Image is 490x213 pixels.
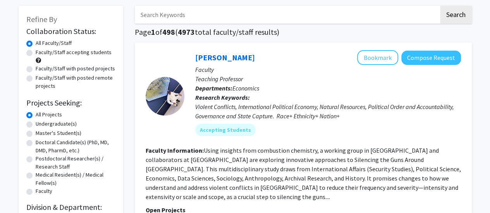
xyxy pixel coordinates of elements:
label: Faculty/Staff with posted remote projects [36,74,115,90]
b: Research Keywords: [195,94,250,101]
h1: Page of ( total faculty/staff results) [135,27,472,37]
label: Faculty [36,187,52,195]
label: Master's Student(s) [36,129,81,137]
span: Refine By [26,14,57,24]
button: Search [440,6,472,24]
button: Add Melvin Ayogu to Bookmarks [357,50,398,65]
span: 498 [162,27,175,37]
h2: Division & Department: [26,203,115,212]
label: Undergraduate(s) [36,120,77,128]
div: Violent Conflicts, International Political Economy, Natural Resources, Political Order and Accoun... [195,102,461,121]
label: Faculty/Staff accepting students [36,48,112,56]
fg-read-more: Using insights from combustion chemistry, a working group in [GEOGRAPHIC_DATA] and collaborators ... [146,147,461,201]
p: Teaching Professor [195,74,461,83]
label: Faculty/Staff with posted projects [36,65,115,73]
label: Doctoral Candidate(s) (PhD, MD, DMD, PharmD, etc.) [36,138,115,155]
mat-chip: Accepting Students [195,124,256,136]
span: 4973 [178,27,195,37]
button: Compose Request to Melvin Ayogu [401,51,461,65]
label: Postdoctoral Researcher(s) / Research Staff [36,155,115,171]
input: Search Keywords [135,6,439,24]
a: [PERSON_NAME] [195,53,255,62]
p: Faculty [195,65,461,74]
b: Faculty Information: [146,147,204,154]
label: All Projects [36,111,62,119]
h2: Collaboration Status: [26,27,115,36]
label: Medical Resident(s) / Medical Fellow(s) [36,171,115,187]
h2: Projects Seeking: [26,98,115,107]
span: Economics [232,84,259,92]
span: 1 [151,27,155,37]
label: All Faculty/Staff [36,39,72,47]
b: Departments: [195,84,232,92]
